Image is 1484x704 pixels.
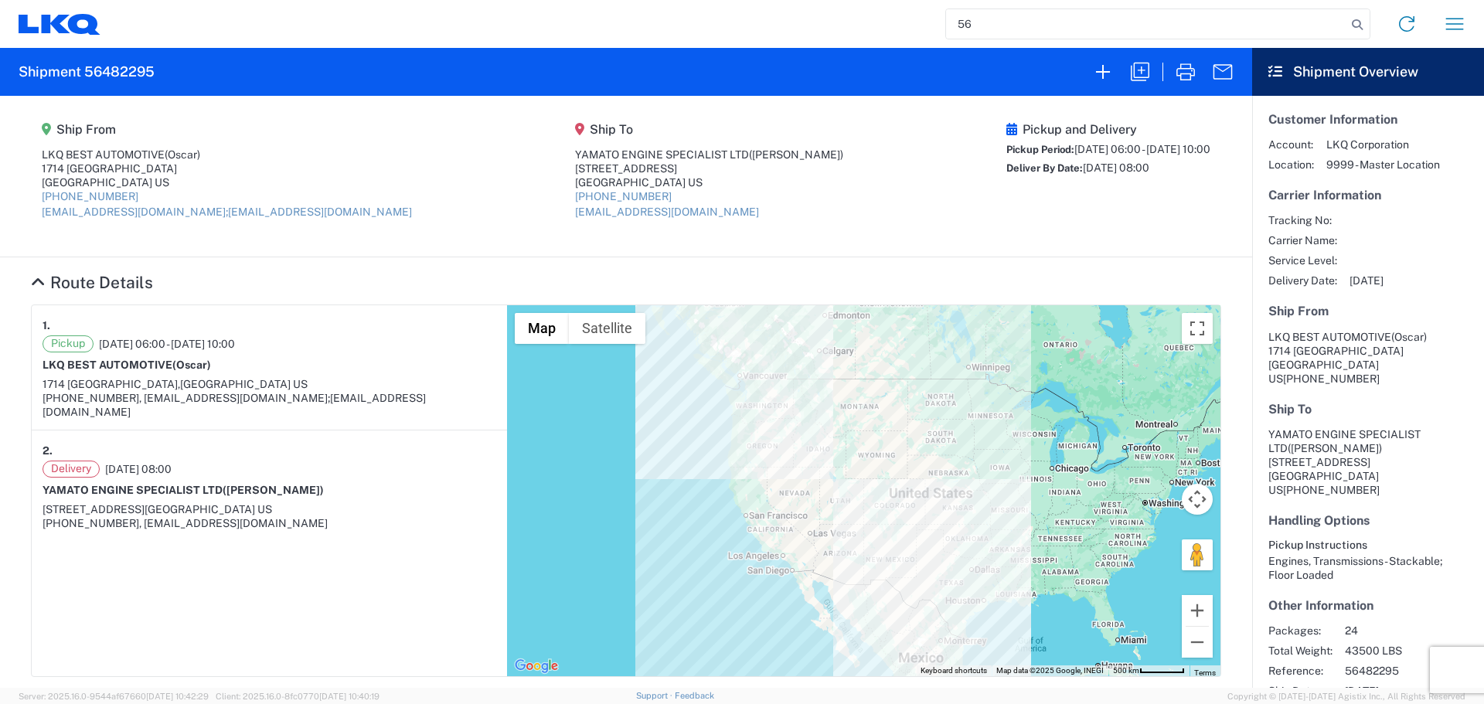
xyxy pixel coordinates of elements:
[575,206,759,218] a: [EMAIL_ADDRESS][DOMAIN_NAME]
[511,656,562,676] img: Google
[43,335,94,352] span: Pickup
[1268,213,1337,227] span: Tracking No:
[165,148,200,161] span: (Oscar)
[675,691,714,700] a: Feedback
[42,148,412,162] div: LKQ BEST AUTOMOTIVE
[43,503,145,515] span: [STREET_ADDRESS]
[1006,162,1083,174] span: Deliver By Date:
[1268,330,1468,386] address: [GEOGRAPHIC_DATA] US
[1268,664,1333,678] span: Reference:
[1268,554,1468,582] div: Engines, Transmissions - Stackable; Floor Loaded
[1268,158,1314,172] span: Location:
[1182,627,1213,658] button: Zoom out
[42,190,138,202] a: [PHONE_NUMBER]
[1268,598,1468,613] h5: Other Information
[1268,233,1337,247] span: Carrier Name:
[1006,122,1210,137] h5: Pickup and Delivery
[575,162,843,175] div: [STREET_ADDRESS]
[99,337,235,351] span: [DATE] 06:00 - [DATE] 10:00
[19,692,209,701] span: Server: 2025.16.0-9544af67660
[515,313,569,344] button: Show street map
[1345,624,1477,638] span: 24
[1268,539,1468,552] h6: Pickup Instructions
[42,122,412,137] h5: Ship From
[1268,402,1468,417] h5: Ship To
[1268,188,1468,202] h5: Carrier Information
[1350,274,1384,287] span: [DATE]
[180,378,308,390] span: [GEOGRAPHIC_DATA] US
[569,313,645,344] button: Show satellite imagery
[145,503,272,515] span: [GEOGRAPHIC_DATA] US
[1288,442,1382,454] span: ([PERSON_NAME])
[1268,345,1404,357] span: 1714 [GEOGRAPHIC_DATA]
[1268,427,1468,497] address: [GEOGRAPHIC_DATA] US
[42,206,412,218] a: [EMAIL_ADDRESS][DOMAIN_NAME];[EMAIL_ADDRESS][DOMAIN_NAME]
[996,666,1104,675] span: Map data ©2025 Google, INEGI
[1268,428,1421,468] span: YAMATO ENGINE SPECIALIST LTD [STREET_ADDRESS]
[1268,304,1468,318] h5: Ship From
[223,484,324,496] span: ([PERSON_NAME])
[146,692,209,701] span: [DATE] 10:42:29
[43,484,324,496] strong: YAMATO ENGINE SPECIALIST LTD
[1283,484,1380,496] span: [PHONE_NUMBER]
[319,692,380,701] span: [DATE] 10:40:19
[1268,644,1333,658] span: Total Weight:
[1227,689,1465,703] span: Copyright © [DATE]-[DATE] Agistix Inc., All Rights Reserved
[1283,372,1380,385] span: [PHONE_NUMBER]
[1182,313,1213,344] button: Toggle fullscreen view
[1268,513,1468,528] h5: Handling Options
[42,175,412,189] div: [GEOGRAPHIC_DATA] US
[1268,684,1333,698] span: Ship Date:
[1194,668,1216,677] a: Terms
[43,359,211,371] strong: LKQ BEST AUTOMOTIVE
[575,148,843,162] div: YAMATO ENGINE SPECIALIST LTD
[43,461,100,478] span: Delivery
[946,9,1346,39] input: Shipment, tracking or reference number
[1182,595,1213,626] button: Zoom in
[1252,48,1484,96] header: Shipment Overview
[216,692,380,701] span: Client: 2025.16.0-8fc0770
[31,273,153,292] a: Hide Details
[1345,644,1477,658] span: 43500 LBS
[1113,666,1139,675] span: 500 km
[1074,143,1210,155] span: [DATE] 06:00 - [DATE] 10:00
[1326,158,1440,172] span: 9999 - Master Location
[921,665,987,676] button: Keyboard shortcuts
[172,359,211,371] span: (Oscar)
[1268,274,1337,287] span: Delivery Date:
[1391,331,1427,343] span: (Oscar)
[43,316,50,335] strong: 1.
[575,190,672,202] a: [PHONE_NUMBER]
[1108,665,1190,676] button: Map Scale: 500 km per 55 pixels
[1006,144,1074,155] span: Pickup Period:
[1268,624,1333,638] span: Packages:
[749,148,843,161] span: ([PERSON_NAME])
[1268,138,1314,151] span: Account:
[1182,539,1213,570] button: Drag Pegman onto the map to open Street View
[1268,331,1391,343] span: LKQ BEST AUTOMOTIVE
[1268,112,1468,127] h5: Customer Information
[42,162,412,175] div: 1714 [GEOGRAPHIC_DATA]
[1083,162,1149,174] span: [DATE] 08:00
[636,691,675,700] a: Support
[43,378,180,390] span: 1714 [GEOGRAPHIC_DATA],
[1345,664,1477,678] span: 56482295
[43,516,496,530] div: [PHONE_NUMBER], [EMAIL_ADDRESS][DOMAIN_NAME]
[575,175,843,189] div: [GEOGRAPHIC_DATA] US
[575,122,843,137] h5: Ship To
[1345,684,1477,698] span: [DATE]
[105,462,172,476] span: [DATE] 08:00
[43,441,53,461] strong: 2.
[1268,253,1337,267] span: Service Level:
[43,391,496,419] div: [PHONE_NUMBER], [EMAIL_ADDRESS][DOMAIN_NAME];[EMAIL_ADDRESS][DOMAIN_NAME]
[1326,138,1440,151] span: LKQ Corporation
[19,63,155,81] h2: Shipment 56482295
[511,656,562,676] a: Open this area in Google Maps (opens a new window)
[1182,484,1213,515] button: Map camera controls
